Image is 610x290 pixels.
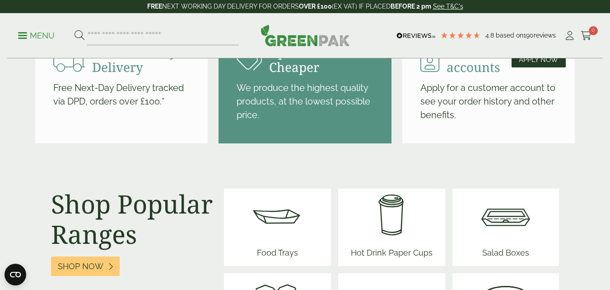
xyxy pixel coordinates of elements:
h3: Up-to 30% Cheaper [269,44,373,75]
strong: FREE [147,3,162,10]
a: Menu [18,30,55,39]
a: Food Trays [250,189,304,266]
a: Apply Now [512,52,566,67]
span: Based on [496,32,523,39]
span: reviews [534,32,556,39]
i: My Account [564,31,575,40]
h2: Shop Popular Ranges [51,189,213,249]
a: See T&C's [433,3,463,10]
strong: OVER £100 [299,3,332,10]
img: Salad_box.svg [479,189,533,243]
div: Free Next-Day Delivery tracked via DPD, orders over £100.* [53,81,190,108]
span: 190 [523,32,534,39]
span: Shop Now [58,261,103,271]
span: 4.8 [485,32,496,39]
span: 0 [589,26,598,35]
span: Salad Boxes [479,243,533,266]
div: 4.79 Stars [440,31,481,39]
a: 0 [581,29,592,43]
span: Food Trays [250,243,304,266]
p: Menu [18,30,55,41]
h3: Free Next Day Delivery [92,44,190,75]
span: Hot Drink Paper Cups [347,243,436,266]
button: Open CMP widget [5,264,26,285]
div: Apply for a customer account to see your order history and other benefits. [420,81,557,122]
a: Salad Boxes [479,189,533,266]
img: HotDrink_paperCup.svg [347,189,436,243]
strong: BEFORE 2 pm [391,3,431,10]
span: Apply Now [519,56,558,64]
a: Hot Drink Paper Cups [347,189,436,266]
i: Cart [581,31,592,40]
img: REVIEWS.io [396,33,436,39]
img: Food_tray.svg [250,189,304,243]
a: Customer accounts [447,44,504,75]
div: We produce the highest quality products, at the lowest possible price. [237,81,373,122]
a: Shop Now [51,257,120,276]
img: GreenPak Supplies [261,24,350,46]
